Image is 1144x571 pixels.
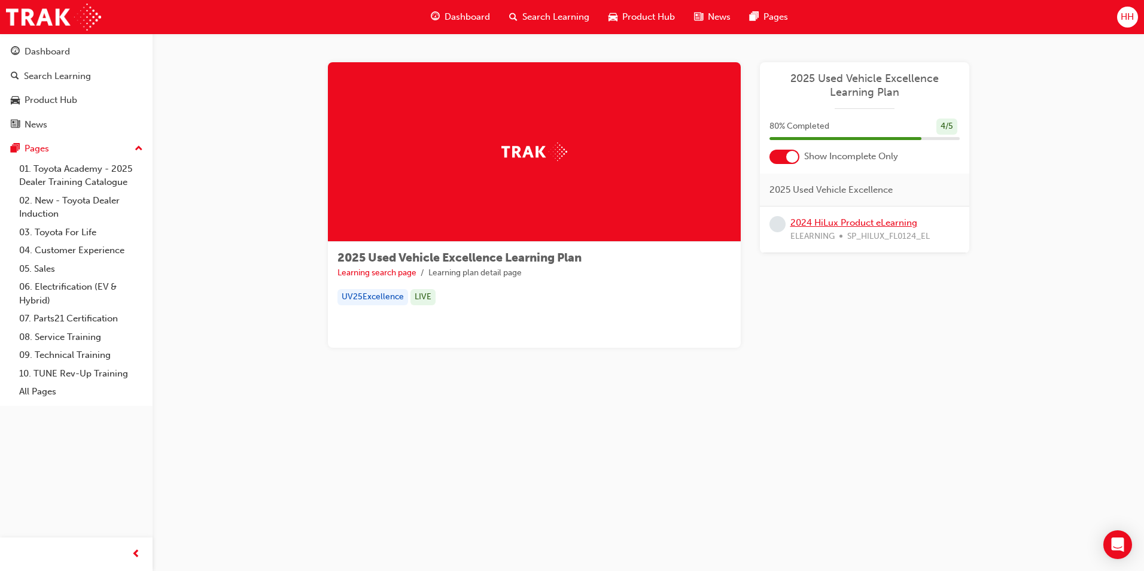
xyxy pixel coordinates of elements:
a: 2024 HiLux Product eLearning [790,217,917,228]
a: 02. New - Toyota Dealer Induction [14,192,148,223]
a: 03. Toyota For Life [14,223,148,242]
a: Dashboard [5,41,148,63]
a: guage-iconDashboard [421,5,500,29]
span: search-icon [11,71,19,82]
span: pages-icon [11,144,20,154]
span: Product Hub [622,10,675,24]
span: HH [1121,10,1134,24]
a: 2025 Used Vehicle Excellence Learning Plan [769,72,960,99]
a: 05. Sales [14,260,148,278]
div: LIVE [410,289,436,305]
a: pages-iconPages [740,5,798,29]
a: car-iconProduct Hub [599,5,684,29]
a: news-iconNews [684,5,740,29]
div: 4 / 5 [936,119,957,135]
span: 2025 Used Vehicle Excellence [769,183,893,197]
span: Pages [763,10,788,24]
div: News [25,118,47,132]
span: Search Learning [522,10,589,24]
img: Trak [501,142,567,161]
div: Open Intercom Messenger [1103,530,1132,559]
div: Dashboard [25,45,70,59]
a: Learning search page [337,268,416,278]
div: UV25Excellence [337,289,408,305]
a: 01. Toyota Academy - 2025 Dealer Training Catalogue [14,160,148,192]
a: Search Learning [5,65,148,87]
span: ELEARNING [790,230,835,244]
a: Product Hub [5,89,148,111]
div: Product Hub [25,93,77,107]
a: 09. Technical Training [14,346,148,365]
span: news-icon [11,120,20,130]
span: prev-icon [132,547,141,562]
a: search-iconSearch Learning [500,5,599,29]
div: Pages [25,142,49,156]
li: Learning plan detail page [428,266,522,280]
span: news-icon [694,10,703,25]
a: 07. Parts21 Certification [14,309,148,328]
a: All Pages [14,382,148,401]
span: 80 % Completed [769,120,829,133]
img: Trak [6,4,101,31]
span: 2025 Used Vehicle Excellence Learning Plan [337,251,582,265]
span: car-icon [11,95,20,106]
a: 10. TUNE Rev-Up Training [14,365,148,383]
span: learningRecordVerb_NONE-icon [769,216,786,232]
span: guage-icon [431,10,440,25]
div: Search Learning [24,69,91,83]
span: pages-icon [750,10,759,25]
a: 06. Electrification (EV & Hybrid) [14,278,148,309]
span: Dashboard [445,10,490,24]
span: Show Incomplete Only [804,150,898,163]
button: Pages [5,138,148,160]
span: car-icon [608,10,617,25]
a: 04. Customer Experience [14,241,148,260]
a: News [5,114,148,136]
span: up-icon [135,141,143,157]
span: News [708,10,731,24]
button: HH [1117,7,1138,28]
span: search-icon [509,10,518,25]
span: guage-icon [11,47,20,57]
span: SP_HILUX_FL0124_EL [847,230,930,244]
button: DashboardSearch LearningProduct HubNews [5,38,148,138]
a: 08. Service Training [14,328,148,347]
